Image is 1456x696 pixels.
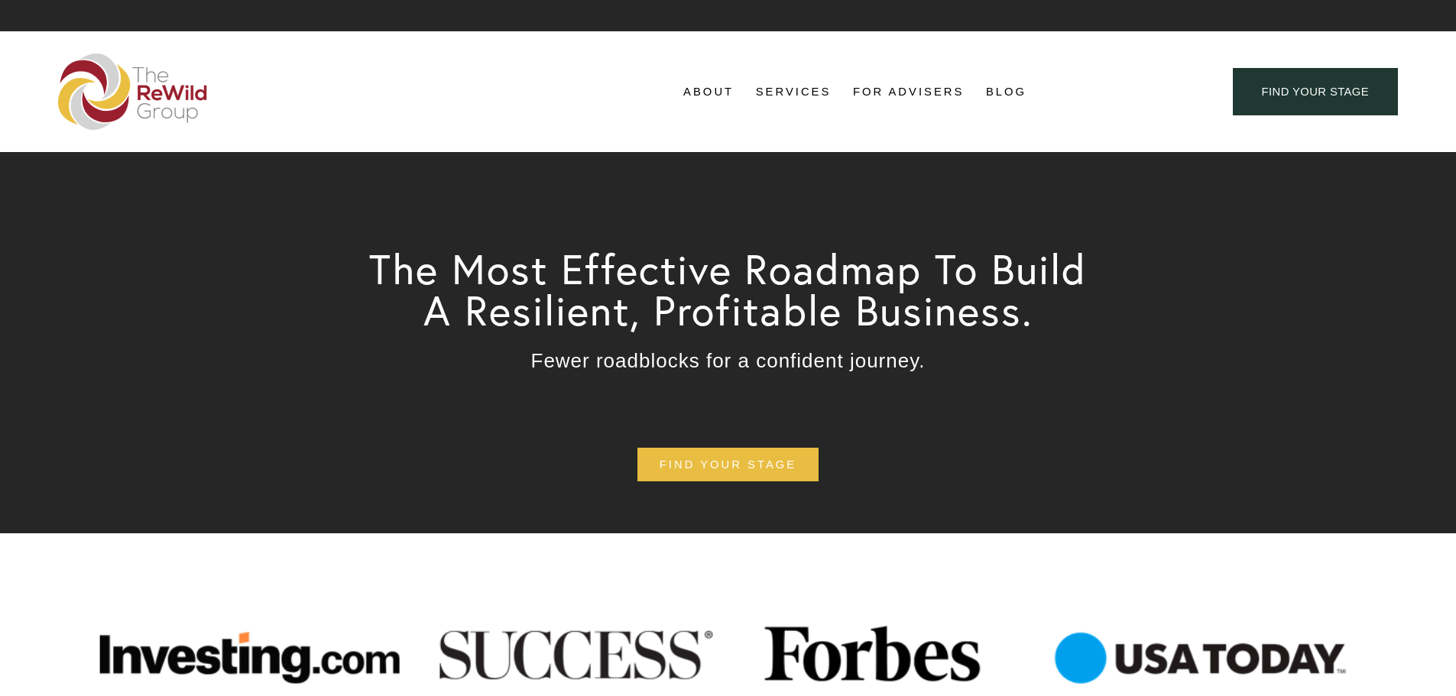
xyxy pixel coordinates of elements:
[683,82,734,102] span: About
[986,80,1026,103] a: Blog
[531,349,926,372] span: Fewer roadblocks for a confident journey.
[1233,68,1398,116] a: find your stage
[853,80,964,103] a: For Advisers
[683,80,734,103] a: folder dropdown
[756,82,832,102] span: Services
[58,53,208,130] img: The ReWild Group
[637,448,819,482] a: find your stage
[369,243,1100,336] span: The Most Effective Roadmap To Build A Resilient, Profitable Business.
[756,80,832,103] a: folder dropdown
